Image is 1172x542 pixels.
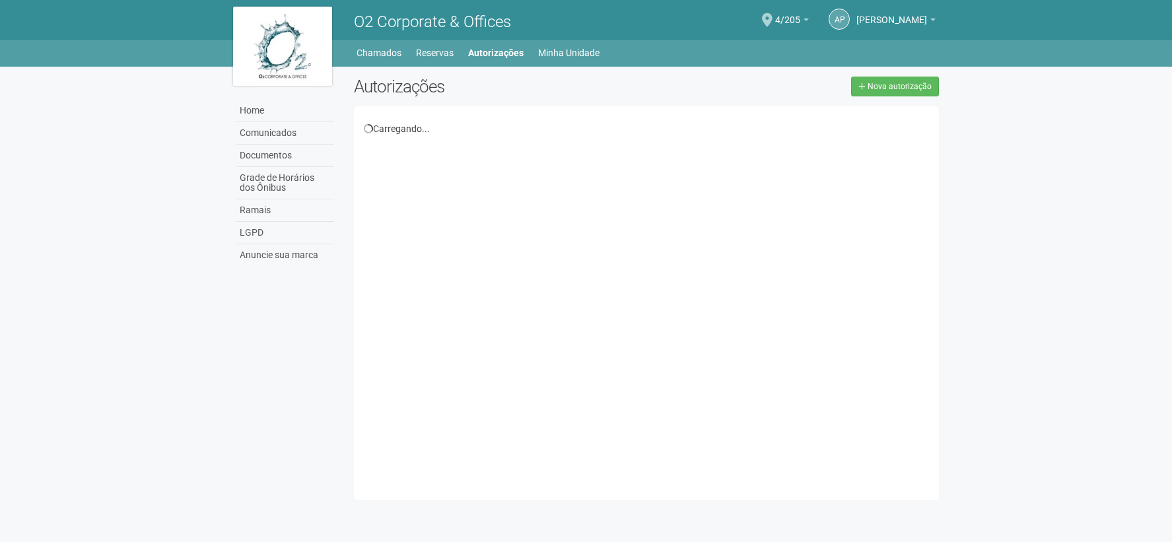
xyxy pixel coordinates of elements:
[851,77,939,96] a: Nova autorização
[856,2,927,25] span: Amanda P Morais Landim
[829,9,850,30] a: AP
[468,44,524,62] a: Autorizações
[868,82,932,91] span: Nova autorização
[354,13,511,31] span: O2 Corporate & Offices
[775,2,800,25] span: 4/205
[233,7,332,86] img: logo.jpg
[236,222,334,244] a: LGPD
[236,199,334,222] a: Ramais
[236,167,334,199] a: Grade de Horários dos Ônibus
[354,77,637,96] h2: Autorizações
[236,122,334,145] a: Comunicados
[236,244,334,266] a: Anuncie sua marca
[538,44,600,62] a: Minha Unidade
[856,17,936,27] a: [PERSON_NAME]
[236,100,334,122] a: Home
[775,17,809,27] a: 4/205
[236,145,334,167] a: Documentos
[357,44,401,62] a: Chamados
[416,44,454,62] a: Reservas
[364,123,930,135] div: Carregando...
